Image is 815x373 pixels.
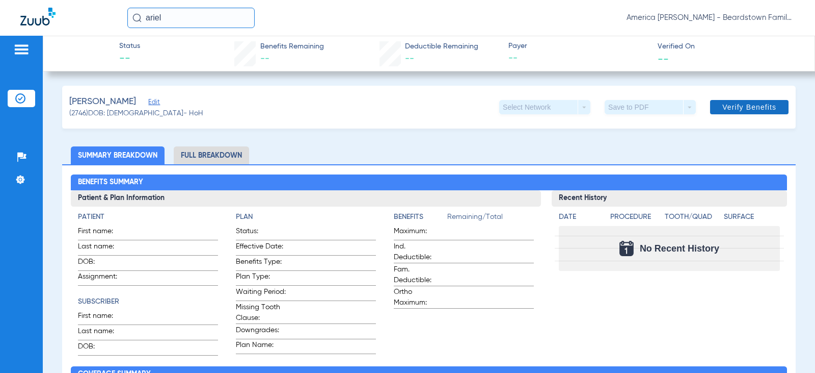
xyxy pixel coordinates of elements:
span: Deductible Remaining [405,41,478,52]
span: -- [260,54,269,63]
span: Missing Tooth Clause: [236,302,286,324]
span: Edit [148,98,157,108]
h4: Subscriber [78,296,218,307]
span: -- [405,54,414,63]
span: Effective Date: [236,241,286,255]
h4: Procedure [610,212,661,222]
span: Last name: [78,241,128,255]
span: Ortho Maximum: [394,287,444,308]
img: Calendar [619,241,634,256]
h4: Date [559,212,602,222]
span: Status [119,41,140,52]
h3: Patient & Plan Information [71,190,541,207]
span: Last name: [78,326,128,340]
button: Verify Benefits [710,100,789,114]
span: Verified On [658,41,798,52]
span: Downgrades: [236,325,286,339]
input: Search for patients [127,8,255,28]
span: Maximum: [394,226,444,240]
span: Plan Type: [236,271,286,285]
span: DOB: [78,341,128,355]
app-breakdown-title: Surface [724,212,779,226]
span: Benefits Remaining [260,41,324,52]
span: -- [658,53,669,64]
h2: Benefits Summary [71,175,786,191]
span: (2746) DOB: [DEMOGRAPHIC_DATA] - HoH [69,108,203,119]
h3: Recent History [552,190,786,207]
li: Summary Breakdown [71,146,165,164]
span: DOB: [78,257,128,270]
h4: Plan [236,212,376,222]
span: Benefits Type: [236,257,286,270]
h4: Patient [78,212,218,222]
h4: Benefits [394,212,447,222]
app-breakdown-title: Tooth/Quad [665,212,720,226]
span: Waiting Period: [236,287,286,301]
li: Full Breakdown [174,146,249,164]
span: Status: [236,226,286,240]
span: Remaining/Total [447,212,534,226]
span: Ind. Deductible: [394,241,444,263]
span: America [PERSON_NAME] - Beardstown Family Dental [627,13,795,23]
h4: Surface [724,212,779,222]
app-breakdown-title: Procedure [610,212,661,226]
span: Plan Name: [236,340,286,354]
span: First name: [78,311,128,325]
span: First name: [78,226,128,240]
span: No Recent History [640,243,719,254]
span: -- [119,52,140,66]
img: Zuub Logo [20,8,56,26]
app-breakdown-title: Benefits [394,212,447,226]
span: Payer [508,41,649,52]
span: Fam. Deductible: [394,264,444,286]
img: hamburger-icon [13,43,30,56]
span: -- [508,52,649,65]
span: Assignment: [78,271,128,285]
span: [PERSON_NAME] [69,95,136,108]
span: Verify Benefits [722,103,776,111]
app-breakdown-title: Date [559,212,602,226]
h4: Tooth/Quad [665,212,720,222]
img: Search Icon [132,13,142,22]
